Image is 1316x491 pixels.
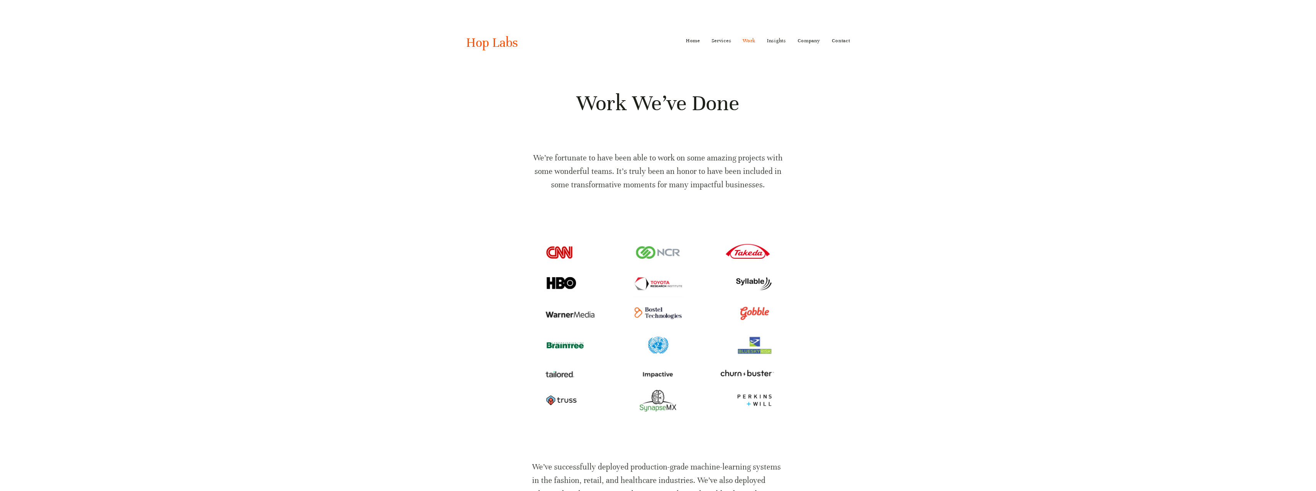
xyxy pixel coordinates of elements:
a: Company [798,35,820,47]
a: Insights [767,35,786,47]
h1: Work We’ve Done [532,89,784,117]
a: Contact [832,35,850,47]
a: Services [712,35,732,47]
a: Home [686,35,700,47]
a: Hop Labs [466,35,518,51]
a: Work [743,35,755,47]
p: We’re fortunate to have been able to work on some amazing projects with some wonderful teams. It’... [532,151,784,192]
